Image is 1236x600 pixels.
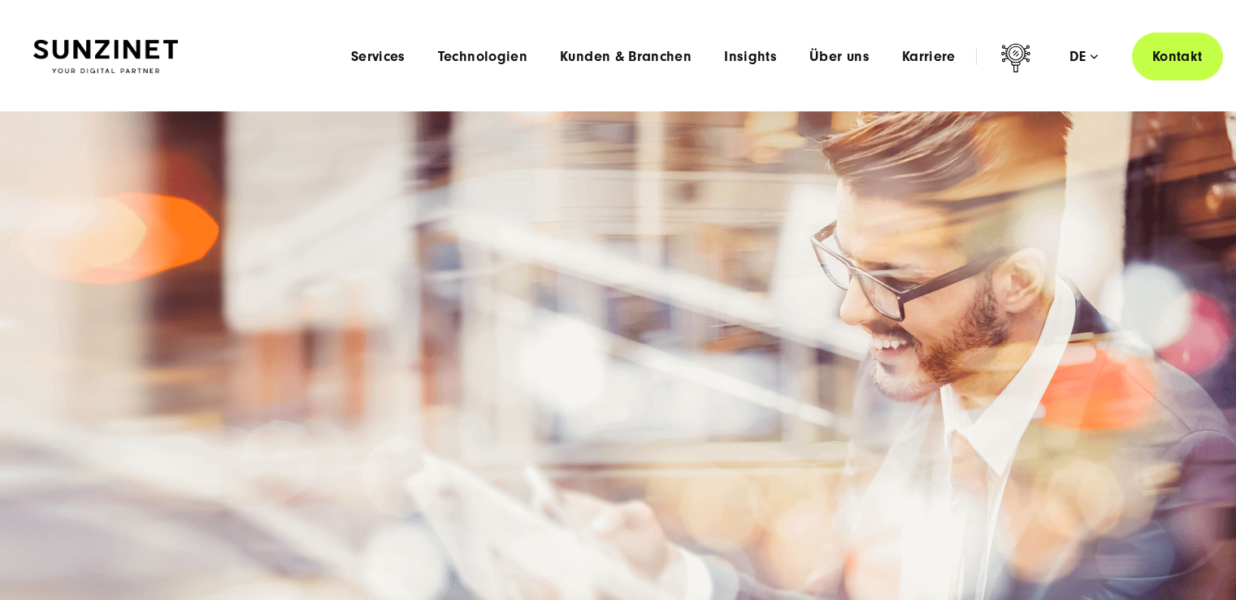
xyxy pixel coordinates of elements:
[33,40,178,74] img: SUNZINET Full Service Digital Agentur
[438,49,527,65] a: Technologien
[809,49,870,65] a: Über uns
[1132,33,1223,80] a: Kontakt
[1069,49,1098,65] div: de
[902,49,956,65] a: Karriere
[560,49,692,65] a: Kunden & Branchen
[724,49,777,65] a: Insights
[351,49,405,65] a: Services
